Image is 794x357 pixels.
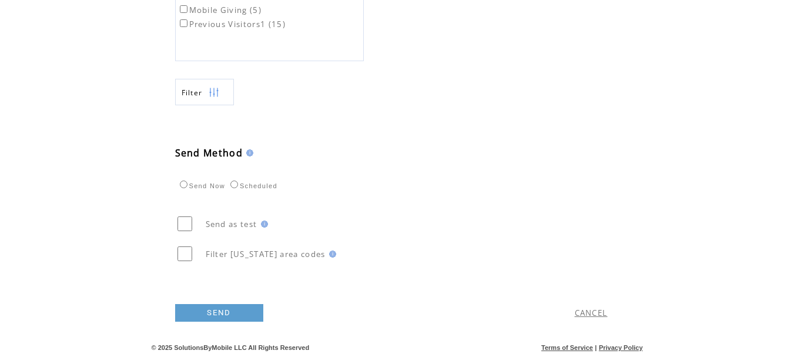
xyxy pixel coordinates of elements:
input: Scheduled [230,181,238,188]
a: CANCEL [575,308,608,318]
a: Terms of Service [541,344,593,351]
span: Send Method [175,146,243,159]
label: Previous Visitors1 (15) [177,19,286,29]
span: Show filters [182,88,203,98]
input: Mobile Giving (5) [180,5,187,13]
label: Scheduled [227,182,277,189]
img: help.gif [257,221,268,228]
img: filters.png [209,79,219,106]
span: © 2025 SolutionsByMobile LLC All Rights Reserved [152,344,310,351]
a: Filter [175,79,234,105]
input: Send Now [180,181,187,188]
span: Send as test [206,219,257,229]
img: help.gif [326,251,336,258]
a: Privacy Policy [599,344,643,351]
span: | [595,344,597,351]
span: Filter [US_STATE] area codes [206,249,326,259]
a: SEND [175,304,263,322]
label: Send Now [177,182,225,189]
img: help.gif [243,149,253,156]
label: Mobile Giving (5) [177,5,262,15]
input: Previous Visitors1 (15) [180,19,187,27]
